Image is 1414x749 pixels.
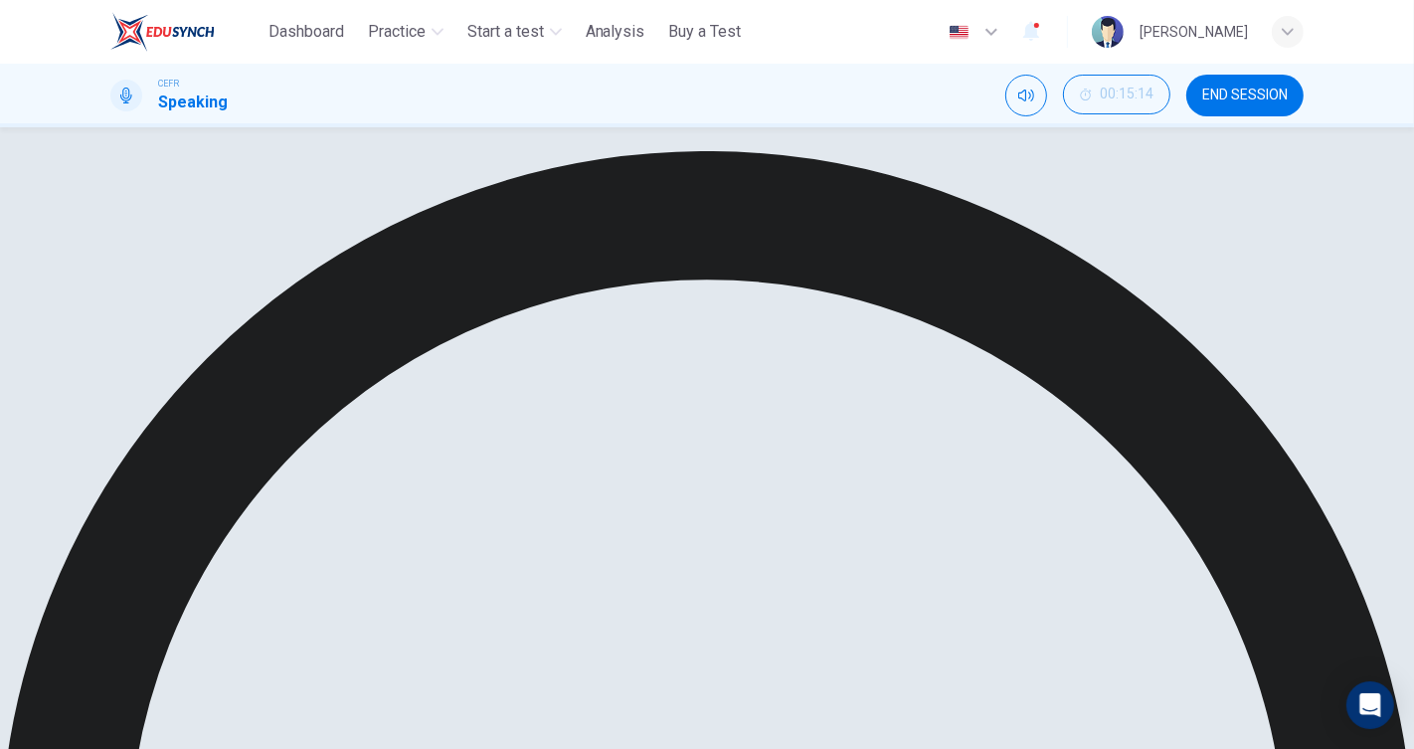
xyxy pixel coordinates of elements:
button: Dashboard [261,14,352,50]
img: ELTC logo [110,12,215,52]
a: ELTC logo [110,12,261,52]
span: Dashboard [268,20,344,44]
span: CEFR [158,77,179,91]
span: Analysis [586,20,645,44]
button: Buy a Test [661,14,750,50]
button: Start a test [459,14,570,50]
span: Buy a Test [669,20,742,44]
div: Mute [1005,75,1047,116]
div: Hide [1063,75,1170,116]
h1: Speaking [158,91,228,114]
button: 00:15:14 [1063,75,1170,114]
span: 00:15:14 [1100,87,1153,102]
button: END SESSION [1186,75,1304,116]
div: [PERSON_NAME] [1140,20,1248,44]
button: Analysis [578,14,653,50]
span: Start a test [467,20,544,44]
span: END SESSION [1202,88,1288,103]
button: Practice [360,14,451,50]
span: Practice [368,20,426,44]
div: Open Intercom Messenger [1346,681,1394,729]
img: Profile picture [1092,16,1124,48]
img: en [947,25,972,40]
